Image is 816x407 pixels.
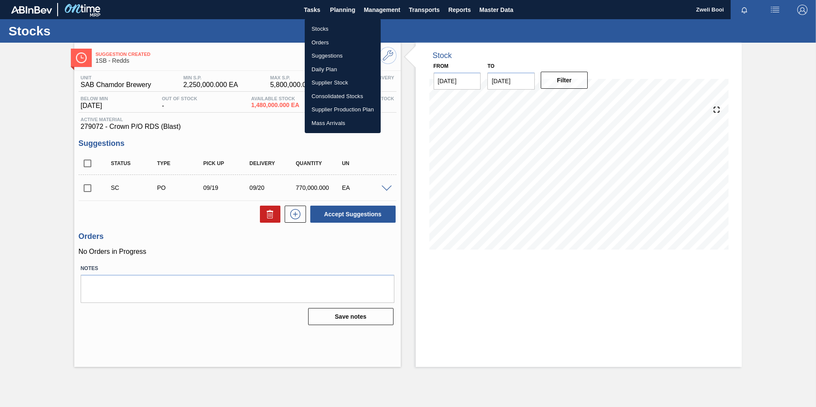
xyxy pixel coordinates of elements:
[305,103,381,116] a: Supplier Production Plan
[305,22,381,36] a: Stocks
[305,116,381,130] a: Mass Arrivals
[305,49,381,63] a: Suggestions
[305,63,381,76] a: Daily Plan
[305,76,381,90] a: Supplier Stock
[305,36,381,49] a: Orders
[305,90,381,103] a: Consolidated Stocks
